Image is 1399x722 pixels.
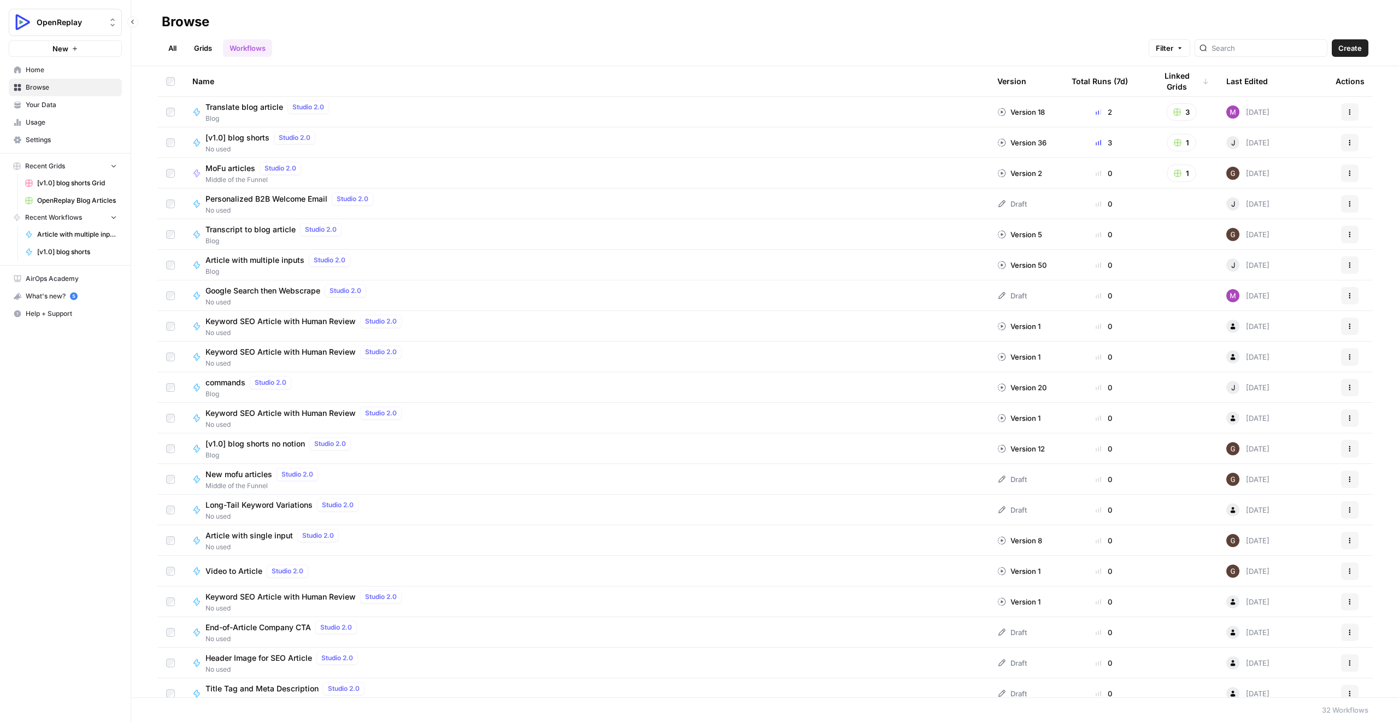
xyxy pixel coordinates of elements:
a: End-of-Article Company CTAStudio 2.0No used [192,621,980,644]
div: 0 [1072,658,1136,668]
span: Article with multiple inputs [37,230,117,239]
span: Filter [1156,43,1173,54]
span: J [1231,382,1235,393]
button: What's new? 5 [9,287,122,305]
a: MoFu articlesStudio 2.0Middle of the Funnel [192,162,980,185]
div: Version 1 [997,321,1041,332]
span: Header Image for SEO Article [205,653,312,664]
button: Filter [1149,39,1190,57]
a: Grids [187,39,219,57]
span: No used [205,297,371,307]
span: Blog [205,236,346,246]
span: Middle of the Funnel [205,481,322,491]
span: No used [205,144,320,154]
span: Studio 2.0 [302,531,334,541]
a: Keyword SEO Article with Human ReviewStudio 2.0No used [192,345,980,368]
div: Version 8 [997,535,1042,546]
span: No used [205,603,406,613]
div: Linked Grids [1154,66,1209,96]
span: New mofu articles [205,469,272,480]
div: Draft [997,658,1027,668]
div: Version 1 [997,596,1041,607]
div: 0 [1072,321,1136,332]
div: Version 18 [997,107,1045,118]
span: commands [205,377,245,388]
div: Last Edited [1226,66,1268,96]
button: 1 [1167,134,1196,151]
div: Name [192,66,980,96]
span: Translate blog article [205,102,283,113]
span: Studio 2.0 [365,408,397,418]
span: [v1.0] blog shorts Grid [37,178,117,188]
span: No used [205,512,363,521]
span: Blog [205,267,355,277]
span: Studio 2.0 [272,566,303,576]
a: [v1.0] blog shortsStudio 2.0No used [192,131,980,154]
span: MoFu articles [205,163,255,174]
div: Version 50 [997,260,1047,271]
span: Studio 2.0 [322,500,354,510]
div: Draft [997,474,1027,485]
span: Personalized B2B Welcome Email [205,193,327,204]
span: Article with multiple inputs [205,255,304,266]
span: Studio 2.0 [255,378,286,388]
div: [DATE] [1226,473,1269,486]
span: Studio 2.0 [314,439,346,449]
span: Settings [26,135,117,145]
span: Home [26,65,117,75]
span: Blog [205,450,355,460]
span: OpenReplay Blog Articles [37,196,117,206]
div: Draft [997,290,1027,301]
span: Your Data [26,100,117,110]
button: Workspace: OpenReplay [9,9,122,36]
a: OpenReplay Blog Articles [20,192,122,209]
div: [DATE] [1226,228,1269,241]
span: Studio 2.0 [314,255,345,265]
a: Long-Tail Keyword VariationsStudio 2.0No used [192,498,980,521]
div: 0 [1072,535,1136,546]
a: Transcript to blog articleStudio 2.0Blog [192,223,980,246]
div: Draft [997,198,1027,209]
div: 0 [1072,413,1136,424]
span: Keyword SEO Article with Human Review [205,347,356,357]
span: Studio 2.0 [281,469,313,479]
div: Version 2 [997,168,1042,179]
img: b3nxbcqr6u55gm1s6415oz699sfm [1226,289,1239,302]
div: 0 [1072,504,1136,515]
div: 0 [1072,382,1136,393]
span: No used [205,359,406,368]
div: [DATE] [1226,136,1269,149]
span: J [1231,260,1235,271]
span: No used [205,206,378,215]
div: [DATE] [1226,626,1269,639]
div: [DATE] [1226,320,1269,333]
div: Version 5 [997,229,1042,240]
button: New [9,40,122,57]
span: Help + Support [26,309,117,319]
div: [DATE] [1226,442,1269,455]
span: Studio 2.0 [365,316,397,326]
a: Title Tag and Meta DescriptionStudio 2.0No used [192,682,980,705]
a: Article with single inputStudio 2.0No used [192,529,980,552]
a: Settings [9,131,122,149]
button: Create [1332,39,1368,57]
div: 0 [1072,198,1136,209]
div: Total Runs (7d) [1072,66,1128,96]
span: Recent Grids [25,161,65,171]
img: shfdgj8c39q0xd8hzk96gotegjgp [1226,565,1239,578]
a: AirOps Academy [9,270,122,287]
span: End-of-Article Company CTA [205,622,311,633]
img: shfdgj8c39q0xd8hzk96gotegjgp [1226,534,1239,547]
div: 0 [1072,229,1136,240]
div: [DATE] [1226,350,1269,363]
a: Personalized B2B Welcome EmailStudio 2.0No used [192,192,980,215]
div: Browse [162,13,209,31]
div: [DATE] [1226,289,1269,302]
span: Studio 2.0 [292,102,324,112]
img: shfdgj8c39q0xd8hzk96gotegjgp [1226,167,1239,180]
span: Google Search then Webscrape [205,285,320,296]
span: Studio 2.0 [330,286,361,296]
a: Usage [9,114,122,131]
span: No used [205,420,406,430]
a: Keyword SEO Article with Human ReviewStudio 2.0No used [192,590,980,613]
